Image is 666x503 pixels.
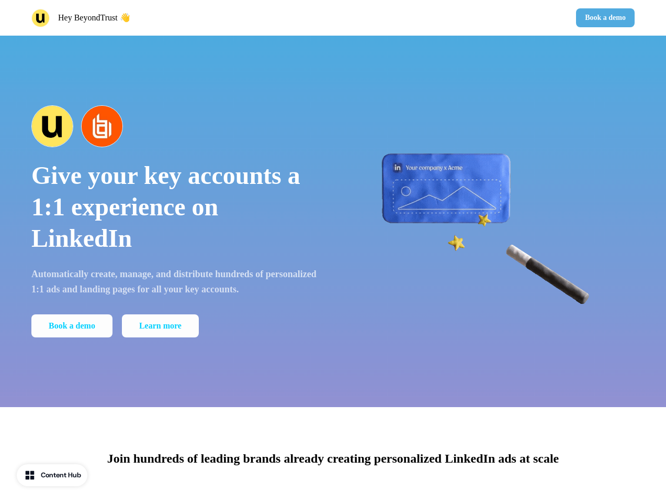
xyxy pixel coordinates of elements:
[17,464,87,486] button: Content Hub
[31,160,319,254] p: Give your key accounts a 1:1 experience on LinkedIn
[58,12,130,24] p: Hey BeyondTrust 👋
[122,314,199,337] a: Learn more
[31,269,317,294] strong: Automatically create, manage, and distribute hundreds of personalized 1:1 ads and landing pages f...
[576,8,635,27] button: Book a demo
[41,470,81,480] div: Content Hub
[107,449,559,468] p: Join hundreds of leading brands already creating personalized LinkedIn ads at scale
[31,314,112,337] button: Book a demo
